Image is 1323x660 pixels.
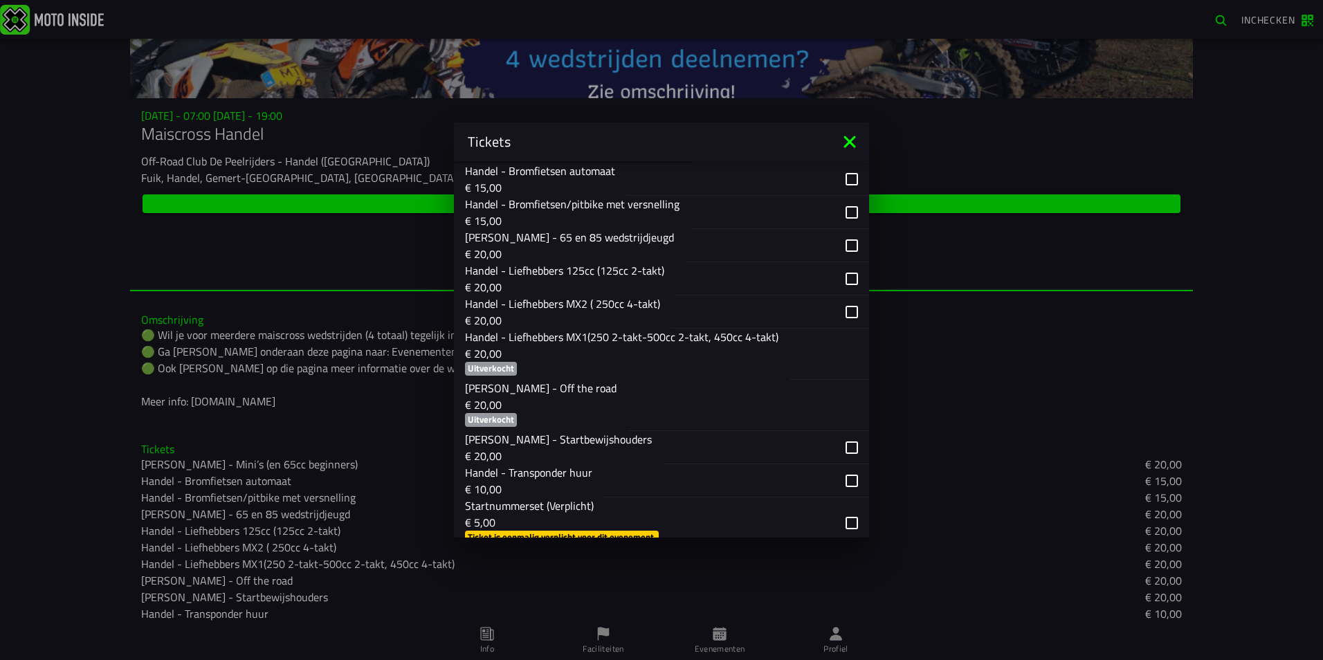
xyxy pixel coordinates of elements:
p: € 20,00 [465,312,660,329]
p: Handel - Bromfietsen/pitbike met versnelling [465,196,679,212]
p: € 15,00 [465,212,679,229]
p: Handel - Liefhebbers 125cc (125cc 2-takt) [465,262,664,279]
p: [PERSON_NAME] - 65 en 85 wedstrijdjeugd [465,229,674,246]
ion-title: Tickets [454,131,839,152]
p: € 5,00 [465,514,661,531]
p: [PERSON_NAME] - Startbewijshouders [465,431,652,448]
p: Handel - Liefhebbers MX1(250 2-takt-500cc 2-takt, 450cc 4-takt) [465,329,778,345]
p: [PERSON_NAME] - Off the road [465,380,617,396]
p: € 10,00 [465,481,592,497]
p: Handel - Bromfietsen automaat [465,163,615,179]
p: € 20,00 [465,396,617,413]
p: Handel - Transponder huur [465,464,592,481]
p: € 20,00 [465,345,778,362]
p: Startnummerset (Verplicht) [465,497,661,514]
p: € 15,00 [465,179,615,196]
p: € 20,00 [465,448,652,464]
p: Handel - Liefhebbers MX2 ( 250cc 4-takt) [465,295,660,312]
ion-badge: Uitverkocht [465,362,517,376]
ion-badge: Ticket is eenmalig verplicht voor dit evenement. [465,531,659,544]
p: € 20,00 [465,246,674,262]
p: € 20,00 [465,279,664,295]
ion-badge: Uitverkocht [465,413,517,427]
